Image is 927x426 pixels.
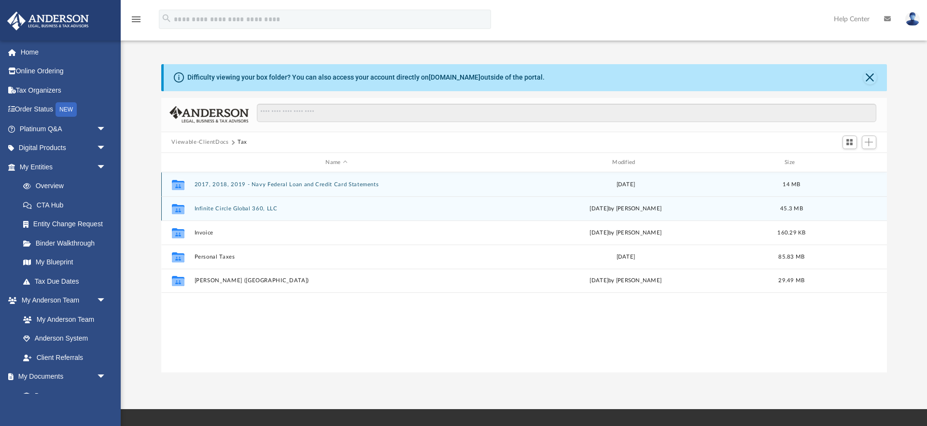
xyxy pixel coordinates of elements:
[7,291,116,310] a: My Anderson Teamarrow_drop_down
[14,310,111,329] a: My Anderson Team
[483,229,768,237] div: [DATE] by [PERSON_NAME]
[14,253,116,272] a: My Blueprint
[194,181,479,188] button: 2017, 2018, 2019 - Navy Federal Loan and Credit Card Statements
[14,272,121,291] a: Tax Due Dates
[194,278,479,284] button: [PERSON_NAME] ([GEOGRAPHIC_DATA])
[14,195,121,215] a: CTA Hub
[780,206,803,211] span: 45.3 MB
[257,104,876,122] input: Search files and folders
[97,291,116,311] span: arrow_drop_down
[772,158,811,167] div: Size
[777,230,805,235] span: 160.29 KB
[778,278,804,284] span: 29.49 MB
[14,177,121,196] a: Overview
[165,158,189,167] div: id
[483,205,768,213] div: [DATE] by [PERSON_NAME]
[483,277,768,286] div: [DATE] by [PERSON_NAME]
[778,254,804,260] span: 85.83 MB
[238,138,247,147] button: Tax
[97,119,116,139] span: arrow_drop_down
[161,172,887,372] div: grid
[130,14,142,25] i: menu
[815,158,883,167] div: id
[429,73,480,81] a: [DOMAIN_NAME]
[7,367,116,386] a: My Documentsarrow_drop_down
[194,254,479,260] button: Personal Taxes
[7,100,121,120] a: Order StatusNEW
[14,386,111,405] a: Box
[97,138,116,158] span: arrow_drop_down
[7,81,121,100] a: Tax Organizers
[14,329,116,348] a: Anderson System
[97,367,116,387] span: arrow_drop_down
[194,206,479,212] button: Infinite Circle Global 360, LLC
[863,71,877,84] button: Close
[7,138,121,158] a: Digital Productsarrow_drop_down
[171,138,228,147] button: Viewable-ClientDocs
[905,12,920,26] img: User Pic
[187,72,545,82] div: Difficulty viewing your box folder? You can also access your account directly on outside of the p...
[14,215,121,234] a: Entity Change Request
[7,62,121,81] a: Online Ordering
[97,157,116,177] span: arrow_drop_down
[483,180,768,189] div: [DATE]
[130,18,142,25] a: menu
[483,253,768,261] div: [DATE]
[194,158,478,167] div: Name
[483,158,768,167] div: Modified
[7,157,121,177] a: My Entitiesarrow_drop_down
[194,230,479,236] button: Invoice
[7,119,121,138] a: Platinum Q&Aarrow_drop_down
[4,12,92,30] img: Anderson Advisors Platinum Portal
[783,182,800,187] span: 14 MB
[14,234,121,253] a: Binder Walkthrough
[7,42,121,62] a: Home
[14,348,116,367] a: Client Referrals
[161,13,172,24] i: search
[56,102,77,117] div: NEW
[862,136,876,149] button: Add
[843,136,857,149] button: Switch to Grid View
